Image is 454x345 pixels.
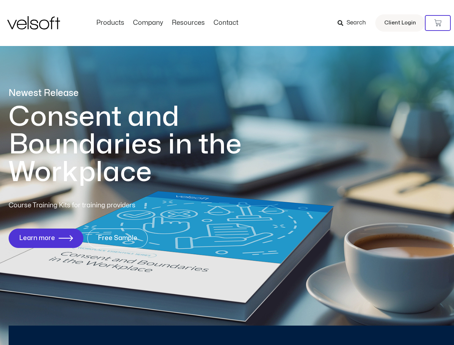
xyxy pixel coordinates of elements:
[9,229,83,248] a: Learn more
[19,235,55,242] span: Learn more
[9,201,188,211] p: Course Training Kits for training providers
[168,19,209,27] a: ResourcesMenu Toggle
[129,19,168,27] a: CompanyMenu Toggle
[98,235,137,242] span: Free Sample
[87,229,148,248] a: Free Sample
[7,16,60,29] img: Velsoft Training Materials
[92,19,129,27] a: ProductsMenu Toggle
[375,14,425,32] a: Client Login
[92,19,243,27] nav: Menu
[9,103,271,186] h1: Consent and Boundaries in the Workplace
[347,18,366,28] span: Search
[9,87,271,100] p: Newest Release
[338,17,371,29] a: Search
[209,19,243,27] a: ContactMenu Toggle
[384,18,416,28] span: Client Login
